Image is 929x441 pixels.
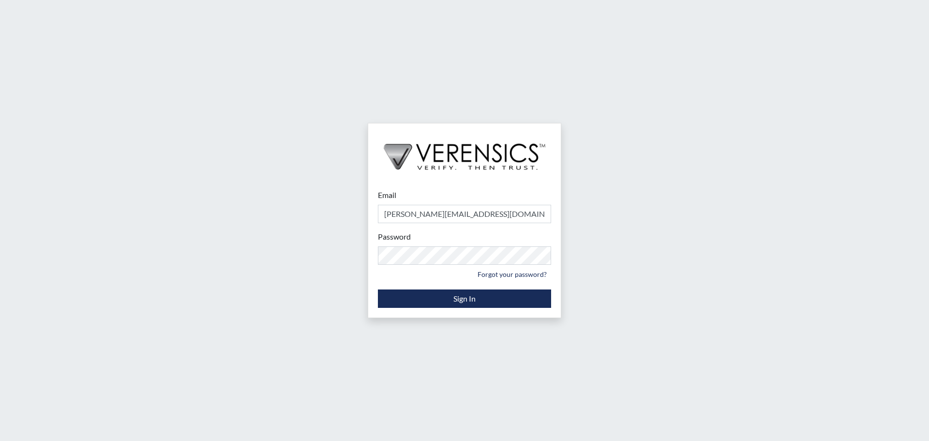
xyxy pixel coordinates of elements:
input: Email [378,205,551,223]
button: Sign In [378,289,551,308]
label: Email [378,189,396,201]
img: logo-wide-black.2aad4157.png [368,123,561,180]
label: Password [378,231,411,243]
a: Forgot your password? [473,267,551,282]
